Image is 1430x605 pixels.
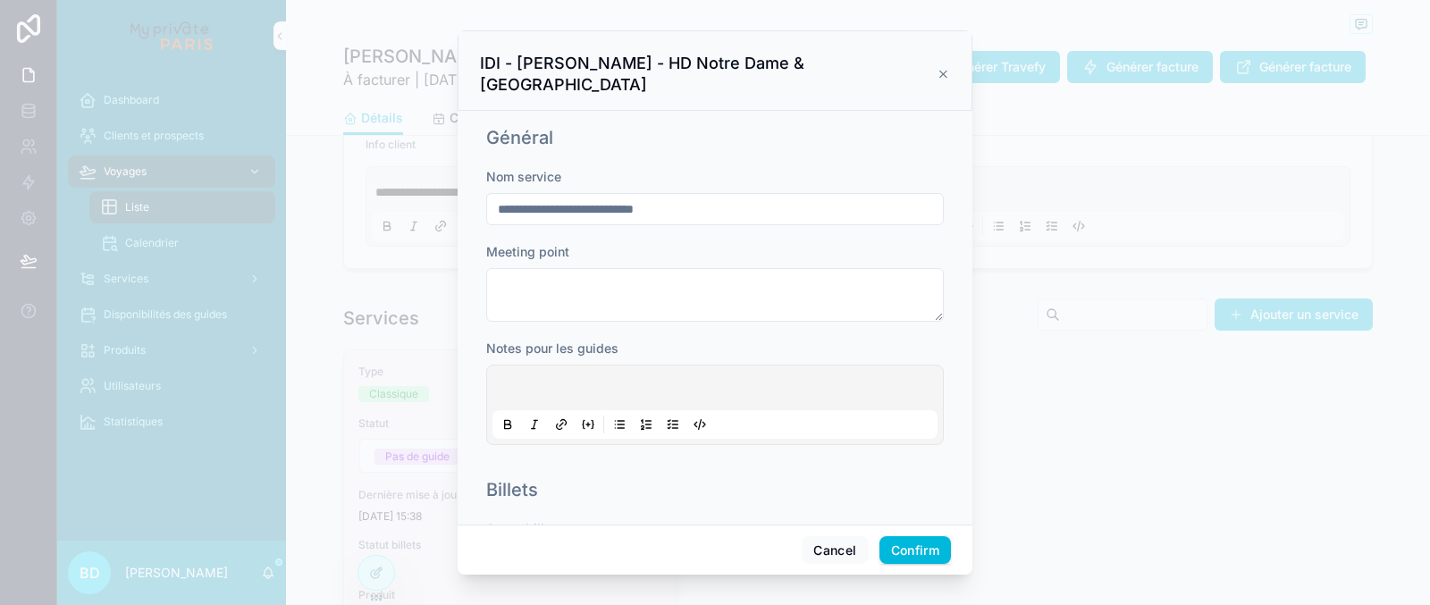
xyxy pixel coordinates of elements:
span: Nom service [486,169,561,184]
h1: Général [486,125,553,150]
span: Statut billets [486,521,563,536]
button: Confirm [879,536,951,565]
h1: Billets [486,477,538,502]
h3: IDI - [PERSON_NAME] - HD Notre Dame & [GEOGRAPHIC_DATA] [480,53,937,96]
button: Cancel [802,536,868,565]
span: Notes pour les guides [486,340,618,356]
span: Meeting point [486,244,569,259]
